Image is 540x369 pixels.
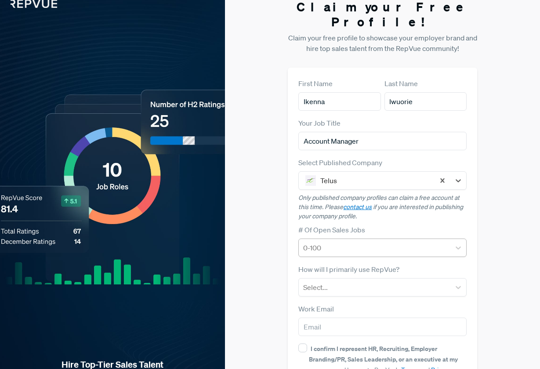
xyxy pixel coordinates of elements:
p: Only published company profiles can claim a free account at this time. Please if you are interest... [298,193,466,221]
input: First Name [298,92,381,111]
label: How will I primarily use RepVue? [298,264,399,275]
label: Select Published Company [298,157,382,168]
label: Work Email [298,304,334,314]
input: Last Name [384,92,467,111]
p: Claim your free profile to showcase your employer brand and hire top sales talent from the RepVue... [288,33,477,54]
label: Your Job Title [298,118,341,128]
label: Last Name [384,78,418,89]
label: # Of Open Sales Jobs [298,224,365,235]
img: Telus [305,175,316,186]
a: contact us [343,203,372,211]
input: Email [298,318,466,336]
input: Title [298,132,466,150]
label: First Name [298,78,333,89]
